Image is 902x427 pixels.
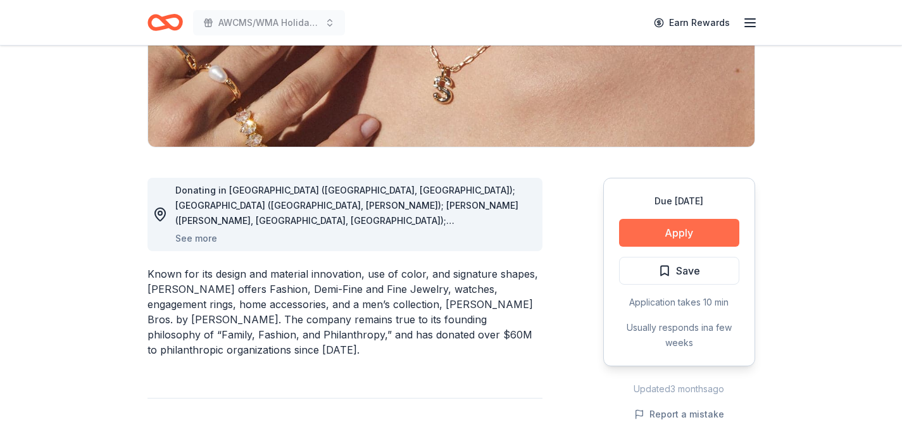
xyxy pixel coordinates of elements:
[634,407,724,422] button: Report a mistake
[218,15,320,30] span: AWCMS/WMA Holiday Luncheon
[646,11,737,34] a: Earn Rewards
[619,320,739,350] div: Usually responds in a few weeks
[619,257,739,285] button: Save
[147,8,183,37] a: Home
[619,295,739,310] div: Application takes 10 min
[676,263,700,279] span: Save
[193,10,345,35] button: AWCMS/WMA Holiday Luncheon
[147,266,542,357] div: Known for its design and material innovation, use of color, and signature shapes, [PERSON_NAME] o...
[603,381,755,397] div: Updated 3 months ago
[619,194,739,209] div: Due [DATE]
[175,231,217,246] button: See more
[619,219,739,247] button: Apply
